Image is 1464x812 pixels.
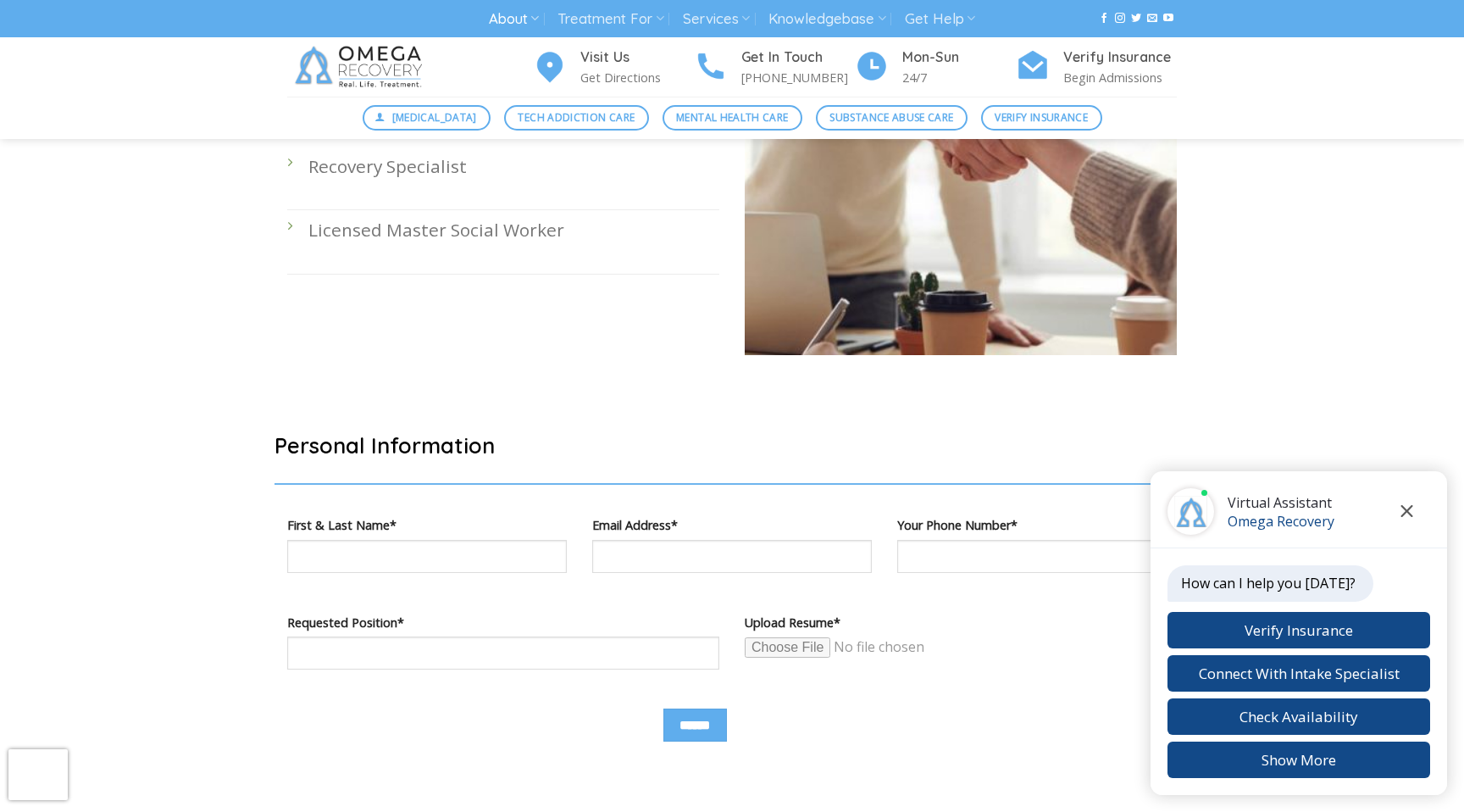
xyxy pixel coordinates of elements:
[287,613,719,632] label: Requested Position*
[995,109,1088,125] span: Verify Insurance
[663,105,802,131] a: Mental Health Care
[1063,47,1177,69] h4: Verify Insurance
[1147,13,1157,25] a: Send us an email
[287,515,567,535] label: First & Last Name*
[287,431,1177,780] form: Contact form
[905,3,975,35] a: Get Help
[902,68,1016,87] p: 24/7
[981,105,1102,131] a: Verify Insurance
[741,47,855,69] h4: Get In Touch
[392,109,477,125] span: [MEDICAL_DATA]
[308,153,719,181] p: Recovery Specialist
[1115,13,1125,25] a: Follow on Instagram
[768,3,885,35] a: Knowledgebase
[745,613,1177,632] label: Upload Resume*
[1016,47,1177,88] a: Verify Insurance Begin Admissions
[694,47,855,88] a: Get In Touch [PHONE_NUMBER]
[592,515,872,535] label: Email Address*
[829,109,953,125] span: Substance Abuse Care
[557,3,663,35] a: Treatment For
[308,216,719,244] p: Licensed Master Social Worker
[1063,68,1177,87] p: Begin Admissions
[533,47,694,88] a: Visit Us Get Directions
[1163,13,1173,25] a: Follow on YouTube
[676,109,788,125] span: Mental Health Care
[816,105,968,131] a: Substance Abuse Care
[683,3,750,35] a: Services
[274,431,1189,459] h2: Personal Information
[580,68,694,87] p: Get Directions
[504,105,649,131] a: Tech Addiction Care
[897,515,1177,535] label: Your Phone Number*
[902,47,1016,69] h4: Mon-Sun
[287,37,435,97] img: Omega Recovery
[363,105,491,131] a: [MEDICAL_DATA]
[580,47,694,69] h4: Visit Us
[1131,13,1141,25] a: Follow on Twitter
[518,109,635,125] span: Tech Addiction Care
[741,68,855,87] p: [PHONE_NUMBER]
[489,3,539,35] a: About
[1099,13,1109,25] a: Follow on Facebook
